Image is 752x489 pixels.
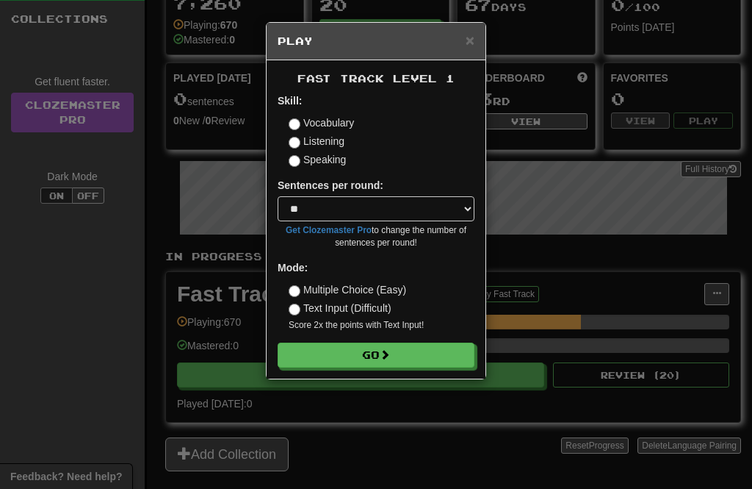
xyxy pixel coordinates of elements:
label: Multiple Choice (Easy) [289,282,406,297]
strong: Skill: [278,95,302,107]
input: Listening [289,137,300,149]
small: Score 2x the points with Text Input ! [289,319,474,332]
button: Close [466,32,474,48]
label: Text Input (Difficult) [289,301,391,315]
span: Fast Track Level 1 [297,72,455,85]
label: Sentences per round: [278,178,383,193]
button: Go [278,343,474,368]
strong: Mode: [278,262,308,274]
input: Vocabulary [289,118,300,130]
input: Speaking [289,155,300,167]
label: Speaking [289,152,346,167]
label: Vocabulary [289,115,354,130]
span: × [466,32,474,49]
small: to change the number of sentences per round! [278,224,474,249]
h5: Play [278,34,474,49]
label: Listening [289,134,344,149]
input: Multiple Choice (Easy) [289,285,300,297]
a: Get Clozemaster Pro [286,225,372,235]
input: Text Input (Difficult) [289,304,300,315]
